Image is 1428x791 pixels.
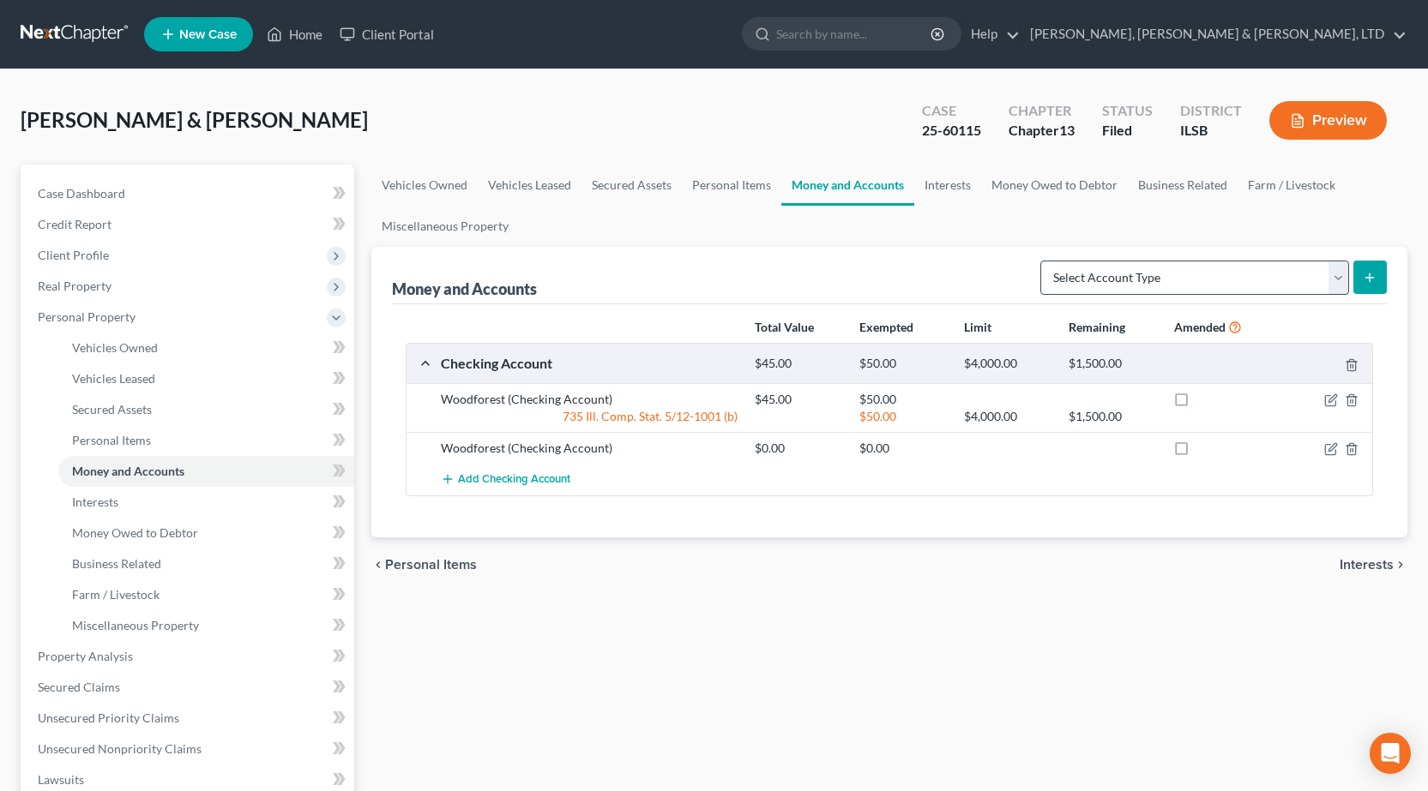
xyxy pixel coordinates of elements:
[72,402,152,416] span: Secured Assets
[179,28,237,41] span: New Case
[371,206,519,247] a: Miscellaneous Property
[38,772,84,787] span: Lawsuits
[58,425,354,456] a: Personal Items
[72,340,158,355] span: Vehicles Owned
[1340,558,1407,572] button: Interests chevron_right
[72,464,184,478] span: Money and Accounts
[24,209,354,240] a: Credit Report
[24,734,354,764] a: Unsecured Nonpriority Claims
[1021,19,1407,50] a: [PERSON_NAME], [PERSON_NAME] & [PERSON_NAME], LTD
[851,408,955,425] div: $50.00
[746,440,851,457] div: $0.00
[72,433,151,447] span: Personal Items
[392,279,537,299] div: Money and Accounts
[432,440,746,457] div: Woodforest (Checking Account)
[851,440,955,457] div: $0.00
[755,320,814,334] strong: Total Value
[432,408,746,425] div: 735 Ill. Comp. Stat. 5/12-1001 (b)
[1180,101,1242,121] div: District
[851,356,955,372] div: $50.00
[776,18,933,50] input: Search by name...
[371,558,477,572] button: chevron_left Personal Items
[1009,121,1075,141] div: Chapter
[58,487,354,518] a: Interests
[385,558,477,572] span: Personal Items
[458,473,570,487] span: Add Checking Account
[1370,733,1411,774] div: Open Intercom Messenger
[24,703,354,734] a: Unsecured Priority Claims
[58,548,354,579] a: Business Related
[682,165,781,206] a: Personal Items
[1009,101,1075,121] div: Chapter
[38,680,120,694] span: Secured Claims
[58,610,354,641] a: Miscellaneous Property
[258,19,331,50] a: Home
[371,165,478,206] a: Vehicles Owned
[58,394,354,425] a: Secured Assets
[58,363,354,394] a: Vehicles Leased
[72,556,161,571] span: Business Related
[955,408,1060,425] div: $4,000.00
[72,587,160,602] span: Farm / Livestock
[955,356,1060,372] div: $4,000.00
[1180,121,1242,141] div: ILSB
[851,391,955,408] div: $50.00
[72,371,155,386] span: Vehicles Leased
[432,354,746,372] div: Checking Account
[781,165,914,206] a: Money and Accounts
[746,356,851,372] div: $45.00
[922,121,981,141] div: 25-60115
[962,19,1020,50] a: Help
[72,494,118,509] span: Interests
[38,741,202,756] span: Unsecured Nonpriority Claims
[1269,101,1387,140] button: Preview
[38,279,111,293] span: Real Property
[38,649,133,663] span: Property Analysis
[21,107,368,132] span: [PERSON_NAME] & [PERSON_NAME]
[1174,320,1226,334] strong: Amended
[1102,101,1153,121] div: Status
[432,391,746,408] div: Woodforest (Checking Account)
[58,518,354,548] a: Money Owed to Debtor
[746,391,851,408] div: $45.00
[859,320,913,334] strong: Exempted
[38,217,111,231] span: Credit Report
[371,558,385,572] i: chevron_left
[1060,408,1165,425] div: $1,500.00
[1059,122,1075,138] span: 13
[58,333,354,363] a: Vehicles Owned
[1102,121,1153,141] div: Filed
[24,672,354,703] a: Secured Claims
[964,320,991,334] strong: Limit
[441,464,570,495] button: Add Checking Account
[981,165,1128,206] a: Money Owed to Debtor
[1060,356,1165,372] div: $1,500.00
[1394,558,1407,572] i: chevron_right
[922,101,981,121] div: Case
[72,618,199,632] span: Miscellaneous Property
[58,579,354,610] a: Farm / Livestock
[1238,165,1346,206] a: Farm / Livestock
[38,186,125,201] span: Case Dashboard
[478,165,581,206] a: Vehicles Leased
[1128,165,1238,206] a: Business Related
[24,178,354,209] a: Case Dashboard
[72,525,198,540] span: Money Owed to Debtor
[58,456,354,487] a: Money and Accounts
[1340,558,1394,572] span: Interests
[1069,320,1125,334] strong: Remaining
[38,309,136,324] span: Personal Property
[331,19,443,50] a: Client Portal
[24,641,354,672] a: Property Analysis
[581,165,682,206] a: Secured Assets
[38,710,179,725] span: Unsecured Priority Claims
[38,248,109,262] span: Client Profile
[914,165,981,206] a: Interests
